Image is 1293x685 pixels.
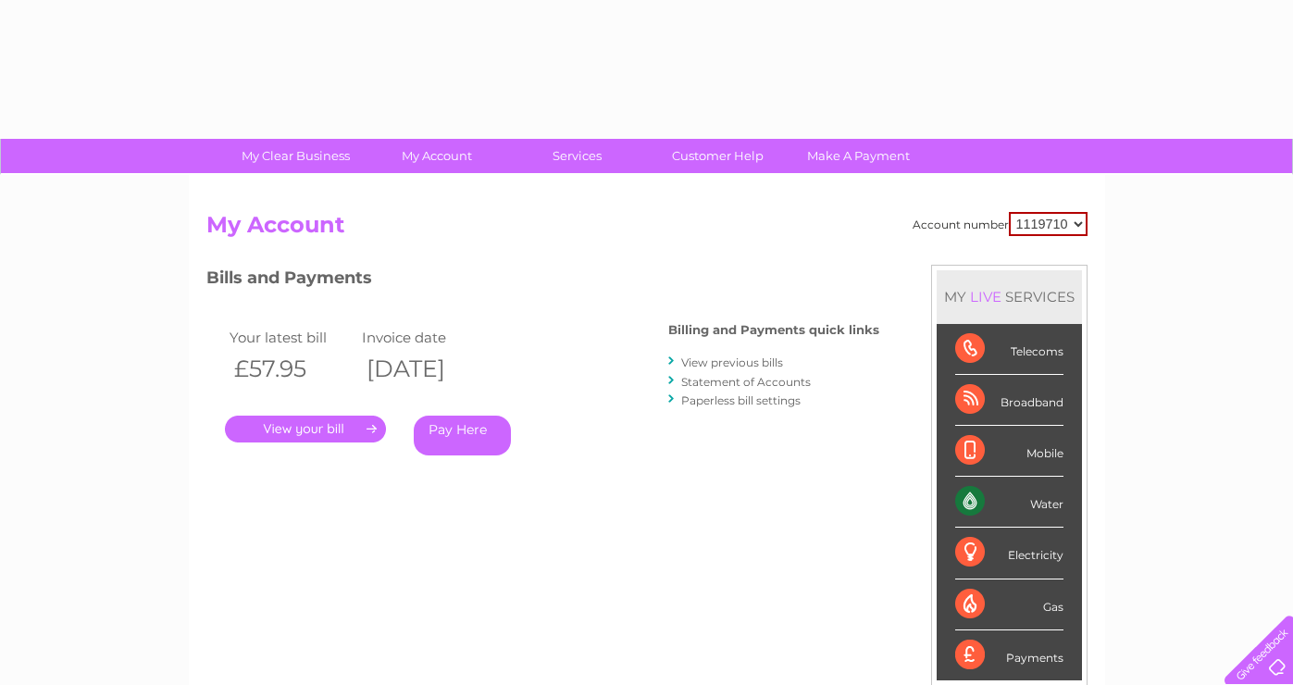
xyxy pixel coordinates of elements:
[414,416,511,455] a: Pay Here
[966,288,1005,305] div: LIVE
[955,426,1063,477] div: Mobile
[225,416,386,442] a: .
[955,528,1063,579] div: Electricity
[360,139,513,173] a: My Account
[955,324,1063,375] div: Telecoms
[937,270,1082,323] div: MY SERVICES
[225,350,358,388] th: £57.95
[225,325,358,350] td: Your latest bill
[357,350,491,388] th: [DATE]
[955,579,1063,630] div: Gas
[955,630,1063,680] div: Payments
[955,477,1063,528] div: Water
[206,212,1088,247] h2: My Account
[913,212,1088,236] div: Account number
[206,265,879,297] h3: Bills and Payments
[668,323,879,337] h4: Billing and Payments quick links
[501,139,653,173] a: Services
[681,375,811,389] a: Statement of Accounts
[357,325,491,350] td: Invoice date
[219,139,372,173] a: My Clear Business
[955,375,1063,426] div: Broadband
[681,355,783,369] a: View previous bills
[641,139,794,173] a: Customer Help
[681,393,801,407] a: Paperless bill settings
[782,139,935,173] a: Make A Payment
